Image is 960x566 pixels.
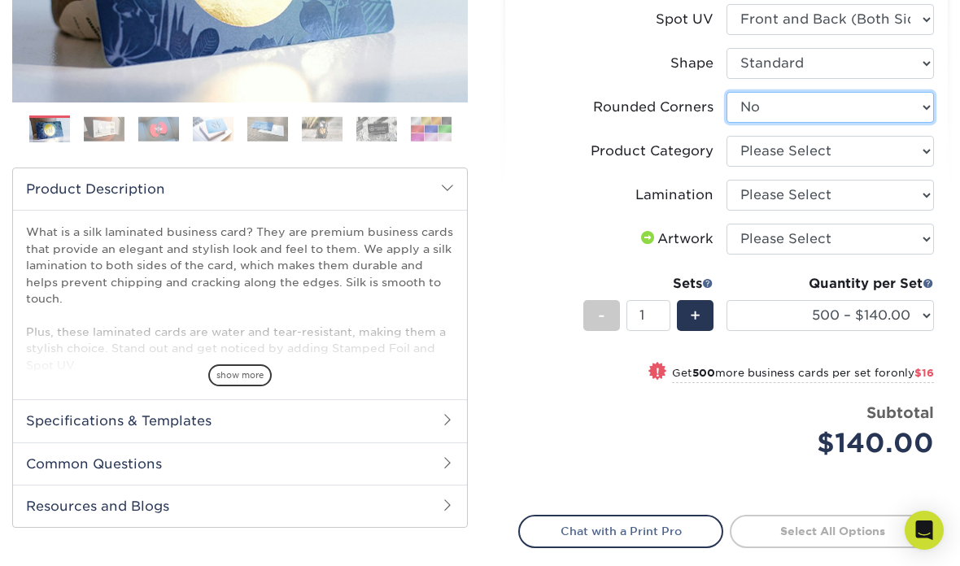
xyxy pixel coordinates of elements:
strong: 500 [692,367,715,379]
img: Business Cards 05 [247,116,288,141]
div: Artwork [638,229,713,249]
span: $16 [914,367,934,379]
img: Business Cards 01 [29,110,70,150]
span: + [690,303,700,328]
small: Get more business cards per set for [672,367,934,383]
img: Business Cards 07 [356,116,397,141]
h2: Specifications & Templates [13,399,467,442]
div: Rounded Corners [593,98,713,117]
div: Spot UV [656,10,713,29]
strong: Subtotal [866,403,934,421]
span: - [598,303,605,328]
div: Open Intercom Messenger [905,511,944,550]
span: only [891,367,934,379]
span: ! [656,364,660,381]
a: Select All Options [730,515,935,547]
div: Shape [670,54,713,73]
a: Chat with a Print Pro [518,515,723,547]
img: Business Cards 03 [138,116,179,141]
div: Product Category [591,141,713,161]
img: Business Cards 08 [411,116,452,141]
h2: Common Questions [13,442,467,485]
img: Business Cards 02 [84,116,124,141]
div: Lamination [635,185,713,205]
div: Quantity per Set [727,274,934,294]
div: $140.00 [739,424,934,463]
h2: Resources and Blogs [13,485,467,527]
span: show more [208,364,272,386]
img: Business Cards 06 [302,116,343,141]
img: Business Cards 04 [193,116,233,141]
p: What is a silk laminated business card? They are premium business cards that provide an elegant a... [26,224,454,506]
div: Sets [583,274,713,294]
h2: Product Description [13,168,467,210]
